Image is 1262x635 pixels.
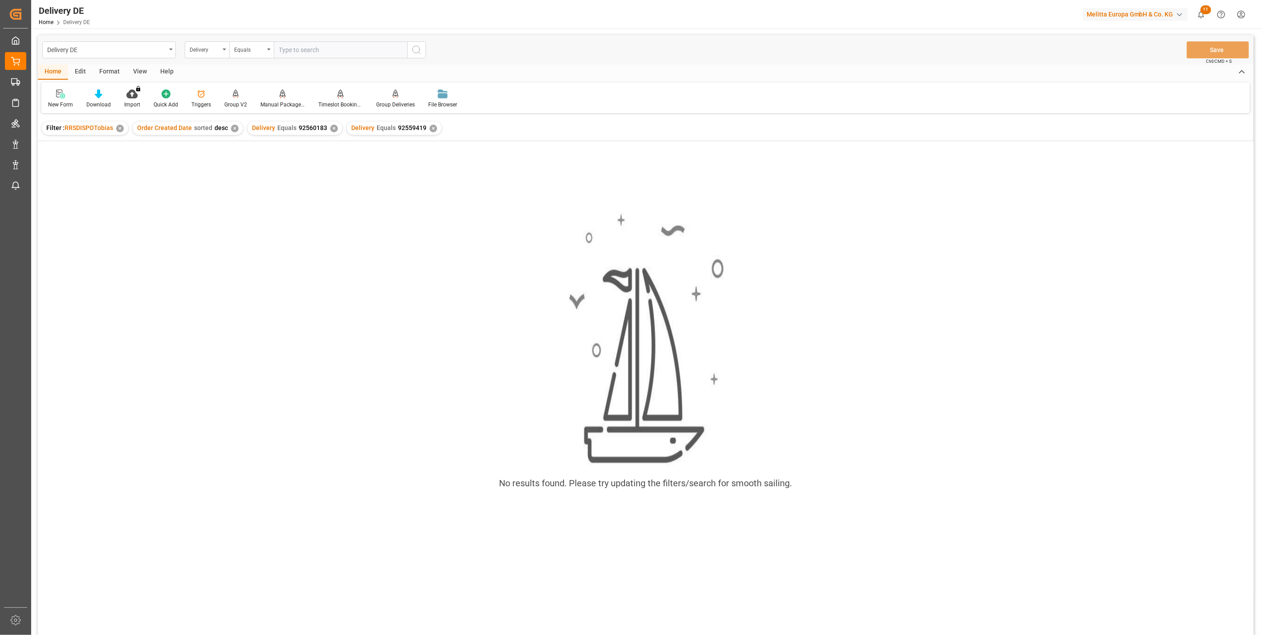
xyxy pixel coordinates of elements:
div: No results found. Please try updating the filters/search for smooth sailing. [499,476,792,490]
span: Equals [277,124,296,131]
div: Delivery DE [39,4,90,17]
div: Quick Add [154,101,178,109]
button: open menu [185,41,229,58]
div: Delivery [190,44,220,54]
span: desc [215,124,228,131]
span: Filter : [46,124,65,131]
span: 92560183 [299,124,327,131]
div: Group V2 [224,101,247,109]
div: File Browser [428,101,457,109]
span: 92559419 [398,124,426,131]
span: Order Created Date [137,124,192,131]
div: ✕ [430,125,437,132]
button: show 11 new notifications [1191,4,1211,24]
span: RRSDISPOTobias [65,124,113,131]
button: search button [407,41,426,58]
div: Help [154,65,180,80]
div: Edit [68,65,93,80]
div: ✕ [330,125,338,132]
div: View [126,65,154,80]
span: Ctrl/CMD + S [1206,58,1232,65]
a: Home [39,19,53,25]
button: Melitta Europa GmbH & Co. KG [1083,6,1191,23]
div: Delivery DE [47,44,166,55]
div: Group Deliveries [376,101,415,109]
span: Delivery [351,124,374,131]
button: open menu [229,41,274,58]
img: smooth_sailing.jpeg [568,212,724,466]
button: open menu [42,41,176,58]
div: ✕ [116,125,124,132]
div: Home [38,65,68,80]
div: Equals [234,44,264,54]
div: Timeslot Booking Report [318,101,363,109]
div: ✕ [231,125,239,132]
span: 11 [1201,5,1211,14]
span: sorted [194,124,212,131]
div: Melitta Europa GmbH & Co. KG [1083,8,1188,21]
span: Equals [377,124,396,131]
button: Save [1187,41,1249,58]
input: Type to search [274,41,407,58]
div: Format [93,65,126,80]
div: Download [86,101,111,109]
div: Triggers [191,101,211,109]
div: Manual Package TypeDetermination [260,101,305,109]
div: New Form [48,101,73,109]
button: Help Center [1211,4,1231,24]
span: Delivery [252,124,275,131]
